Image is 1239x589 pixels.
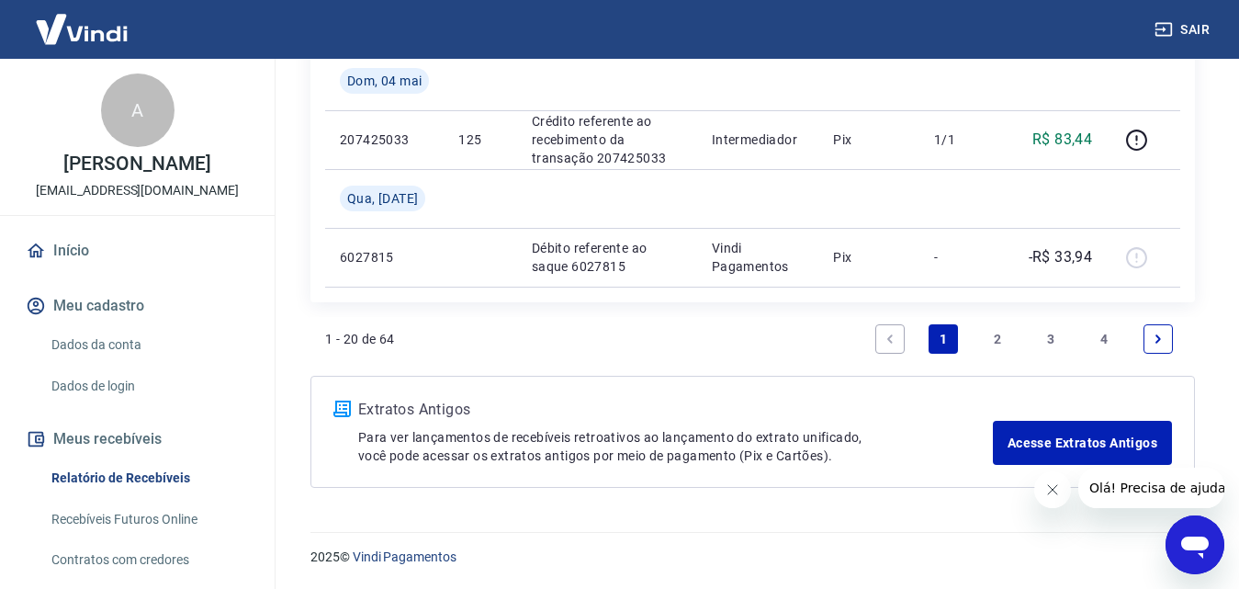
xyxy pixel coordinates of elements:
[44,541,253,579] a: Contratos com credores
[63,154,210,174] p: [PERSON_NAME]
[1034,471,1071,508] iframe: Fechar mensagem
[22,1,141,57] img: Vindi
[868,317,1180,361] ul: Pagination
[1032,129,1092,151] p: R$ 83,44
[44,459,253,497] a: Relatório de Recebíveis
[22,231,253,271] a: Início
[712,130,805,149] p: Intermediador
[340,248,429,266] p: 6027815
[347,72,422,90] span: Dom, 04 mai
[1151,13,1217,47] button: Sair
[11,13,154,28] span: Olá! Precisa de ajuda?
[347,189,418,208] span: Qua, [DATE]
[358,428,993,465] p: Para ver lançamentos de recebíveis retroativos ao lançamento do extrato unificado, você pode aces...
[1143,324,1173,354] a: Next page
[532,112,682,167] p: Crédito referente ao recebimento da transação 207425033
[1036,324,1065,354] a: Page 3
[358,399,993,421] p: Extratos Antigos
[44,501,253,538] a: Recebíveis Futuros Online
[36,181,239,200] p: [EMAIL_ADDRESS][DOMAIN_NAME]
[22,286,253,326] button: Meu cadastro
[934,130,988,149] p: 1/1
[983,324,1012,354] a: Page 2
[934,248,988,266] p: -
[353,549,456,564] a: Vindi Pagamentos
[1166,515,1224,574] iframe: Botão para abrir a janela de mensagens
[325,330,395,348] p: 1 - 20 de 64
[333,401,351,417] img: ícone
[833,248,905,266] p: Pix
[22,419,253,459] button: Meus recebíveis
[833,130,905,149] p: Pix
[101,74,175,147] div: A
[44,368,253,405] a: Dados de login
[1090,324,1120,354] a: Page 4
[1078,468,1224,508] iframe: Mensagem da empresa
[1029,246,1093,268] p: -R$ 33,94
[340,130,429,149] p: 207425033
[929,324,958,354] a: Page 1 is your current page
[44,326,253,364] a: Dados da conta
[310,548,1195,567] p: 2025 ©
[532,239,682,276] p: Débito referente ao saque 6027815
[875,324,905,354] a: Previous page
[712,239,805,276] p: Vindi Pagamentos
[993,421,1172,465] a: Acesse Extratos Antigos
[458,130,501,149] p: 125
